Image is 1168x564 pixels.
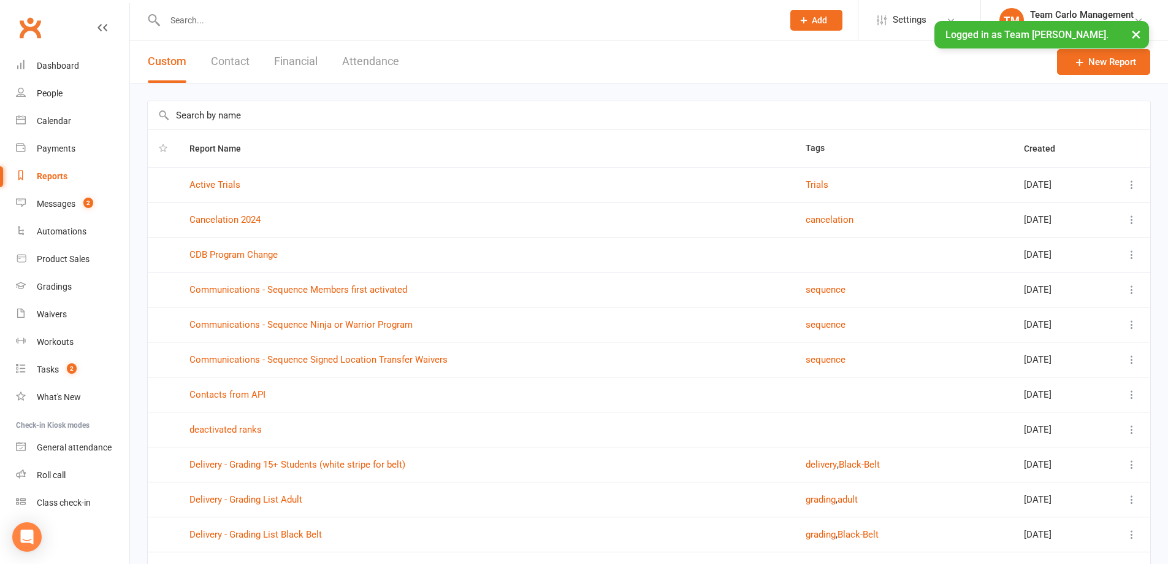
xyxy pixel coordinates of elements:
[37,61,79,71] div: Dashboard
[16,245,129,273] a: Product Sales
[189,389,265,400] a: Contacts from API
[83,198,93,208] span: 2
[836,494,838,505] span: ,
[1024,144,1069,153] span: Created
[67,363,77,374] span: 2
[16,434,129,462] a: General attendance kiosk mode
[15,12,45,43] a: Clubworx
[1125,21,1147,47] button: ×
[790,10,842,31] button: Add
[16,163,129,190] a: Reports
[37,144,75,153] div: Payments
[806,492,836,507] button: grading
[37,392,81,402] div: What's New
[274,41,318,83] button: Financial
[945,29,1109,41] span: Logged in as Team [PERSON_NAME].
[795,130,1013,167] th: Tags
[893,6,926,34] span: Settings
[16,52,129,80] a: Dashboard
[16,328,129,356] a: Workouts
[37,309,67,319] div: Waivers
[37,282,72,292] div: Gradings
[342,41,399,83] button: Attendance
[12,522,42,552] div: Open Intercom Messenger
[1024,141,1069,156] button: Created
[1013,342,1101,377] td: [DATE]
[1013,447,1101,482] td: [DATE]
[1013,412,1101,447] td: [DATE]
[37,498,91,508] div: Class check-in
[37,88,63,98] div: People
[189,249,278,260] a: CDB Program Change
[1013,202,1101,237] td: [DATE]
[148,101,1150,129] input: Search by name
[211,41,250,83] button: Contact
[1013,307,1101,342] td: [DATE]
[37,337,74,347] div: Workouts
[1013,482,1101,517] td: [DATE]
[37,365,59,374] div: Tasks
[148,41,186,83] button: Custom
[16,489,129,517] a: Class kiosk mode
[806,212,853,227] button: cancelation
[189,319,413,330] a: Communications - Sequence Ninja or Warrior Program
[189,144,254,153] span: Report Name
[1030,9,1134,20] div: Team Carlo Management
[189,284,407,295] a: Communications - Sequence Members first activated
[812,15,827,25] span: Add
[16,135,129,163] a: Payments
[806,282,845,297] button: sequence
[189,529,322,540] a: Delivery - Grading List Black Belt
[16,356,129,384] a: Tasks 2
[189,179,240,190] a: Active Trials
[839,457,880,472] button: Black-Belt
[999,8,1024,33] div: TM
[1013,167,1101,202] td: [DATE]
[189,459,405,470] a: Delivery - Grading 15+ Students (white stripe for belt)
[1013,377,1101,412] td: [DATE]
[16,107,129,135] a: Calendar
[1057,49,1150,75] a: New Report
[838,527,879,542] button: Black-Belt
[37,470,66,480] div: Roll call
[16,301,129,328] a: Waivers
[16,462,129,489] a: Roll call
[37,226,86,236] div: Automations
[16,273,129,301] a: Gradings
[16,80,129,107] a: People
[16,384,129,411] a: What's New
[837,459,839,470] span: ,
[161,12,774,29] input: Search...
[806,177,828,192] button: Trials
[838,492,858,507] button: adult
[1013,517,1101,552] td: [DATE]
[189,354,448,365] a: Communications - Sequence Signed Location Transfer Waivers
[37,442,112,452] div: General attendance
[189,494,302,505] a: Delivery - Grading List Adult
[189,424,262,435] a: deactivated ranks
[806,317,845,332] button: sequence
[806,457,837,472] button: delivery
[37,171,67,181] div: Reports
[16,218,129,245] a: Automations
[189,214,261,225] a: Cancelation 2024
[806,352,845,367] button: sequence
[836,529,838,540] span: ,
[37,199,75,209] div: Messages
[1013,272,1101,307] td: [DATE]
[37,254,90,264] div: Product Sales
[189,141,254,156] button: Report Name
[806,527,836,542] button: grading
[16,190,129,218] a: Messages 2
[1013,237,1101,272] td: [DATE]
[1030,20,1134,31] div: Team [PERSON_NAME]
[37,116,71,126] div: Calendar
